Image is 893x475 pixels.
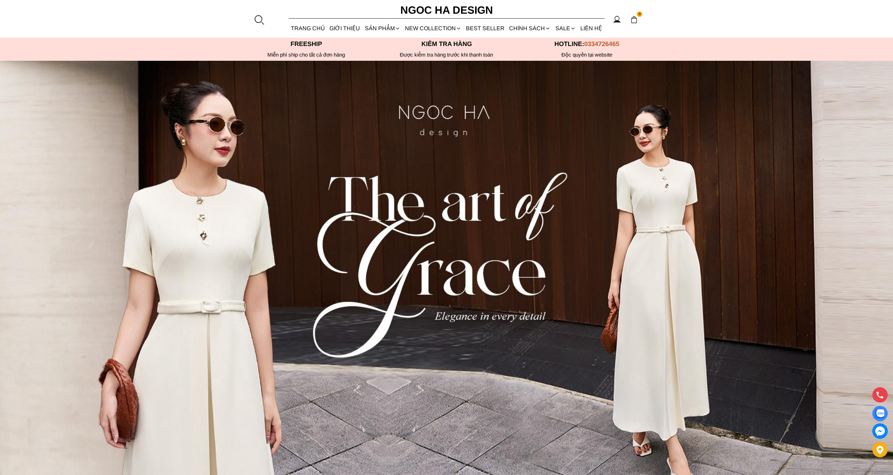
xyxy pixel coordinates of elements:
span: 0 [637,12,642,17]
img: img-CART-ICON-ksit0nf1 [630,16,638,24]
a: Display image [872,406,888,421]
a: NEW COLLECTION [402,19,464,38]
span: 0334726465 [584,40,619,47]
a: BEST SELLER [464,19,507,38]
img: Display image [875,409,884,418]
p: Hotline: [517,40,657,48]
a: TRANG CHỦ [289,19,327,38]
p: Freeship [236,40,376,48]
p: Được kiểm tra hàng trước khi thanh toán [376,52,517,58]
a: LIÊN HỆ [578,19,604,38]
a: Ngoc Ha Design [394,2,499,19]
div: Chính sách [507,19,553,38]
font: Kiểm tra hàng [421,40,472,47]
a: messenger [872,423,888,439]
h6: Độc quyền tại website [517,52,657,58]
a: SALE [553,19,578,38]
div: SẢN PHẨM [362,19,402,38]
a: GIỚI THIỆU [327,19,362,38]
div: Miễn phí ship cho tất cả đơn hàng [236,52,376,58]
